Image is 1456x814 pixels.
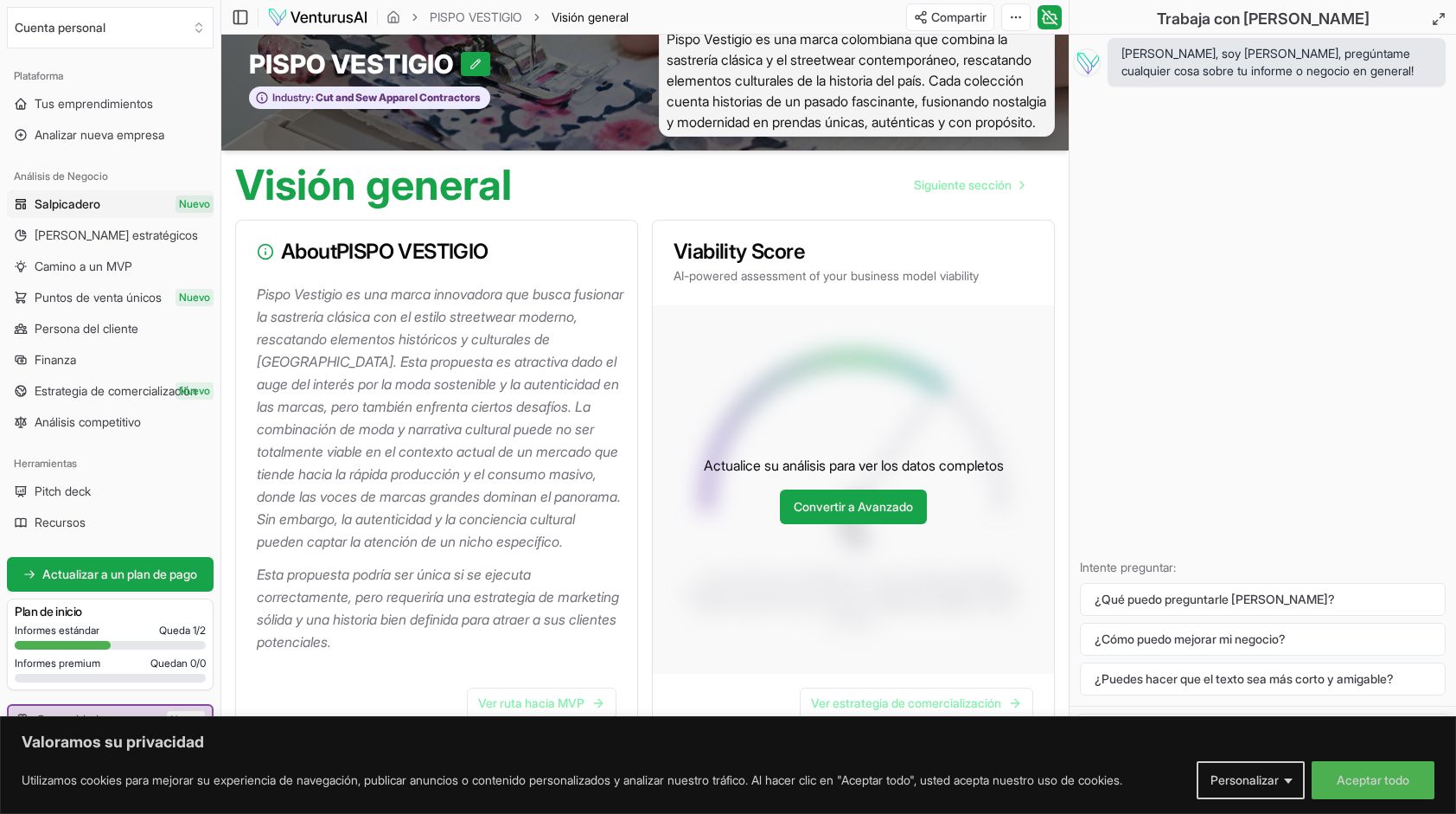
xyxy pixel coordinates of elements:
[22,770,1122,791] p: Utilizamos cookies para mejorar su experiencia de navegación, publicar anuncios o contenido perso...
[35,289,162,306] span: Puntos de venta únicos
[900,168,1038,202] a: Ir a la página siguiente
[1080,623,1446,656] button: ¿Cómo puedo mejorar mi negocio?
[35,483,91,500] span: Pitch deck
[800,688,1033,719] a: Ver estrategia de comercialización
[267,7,368,28] img: logotipo
[900,168,1038,202] nav: paginación
[35,195,100,213] span: Salpicadero
[314,91,481,105] span: Cut and Sew Apparel Contractors
[7,253,214,280] a: Camino a un MVP
[249,87,490,110] button: Industry:Cut and Sew Apparel Contractors
[257,563,623,653] p: Esta propuesta podría ser única si se ejecuta correctamente, pero requeriría una estrategia de ma...
[22,732,1434,753] p: Valoramos su privacidad
[7,408,214,436] a: Análisis competitivo
[35,95,153,112] span: Tus emprendimientos
[7,221,214,249] a: [PERSON_NAME] estratégicos
[430,9,522,26] a: PISPO VESTIGIO
[176,195,214,213] span: Nuevo
[36,711,99,728] span: Comunidad
[1080,663,1446,695] button: ¿Puedes hacer que el texto sea más corto y amigable?
[272,91,314,105] span: Industry:
[9,706,212,734] a: ComunidadNuevo
[780,490,927,524] a: Convertir a Avanzado
[7,557,214,592] a: Actualizar a un plan de pago
[386,9,629,26] nav: pan rallado
[7,450,214,478] div: Herramientas
[35,351,76,369] span: Finanza
[7,62,214,90] div: Plataforma
[35,413,141,431] span: Análisis competitivo
[478,695,584,712] font: Ver ruta hacia MVP
[1080,583,1446,616] button: ¿Qué puedo preguntarle [PERSON_NAME]?
[7,377,214,405] a: Estrategia de comercializaciónNuevo
[35,382,197,400] span: Estrategia de comercialización
[1197,761,1305,799] button: Personalizar
[15,657,100,670] span: Informes premium
[1121,45,1432,80] span: [PERSON_NAME], soy [PERSON_NAME], pregúntame cualquier cosa sobre tu informe o negocio en general!
[7,346,214,374] a: Finanza
[150,657,206,670] span: Quedan 0/0
[674,241,1033,262] h3: Viability Score
[15,19,105,36] font: Cuenta personal
[35,227,198,244] span: [PERSON_NAME] estratégicos
[7,315,214,343] a: Persona del cliente
[931,9,987,26] span: Compartir
[7,90,214,118] a: Tus emprendimientos
[42,566,197,583] span: Actualizar a un plan de pago
[7,121,214,149] a: Analizar nueva empresa
[659,24,1055,137] span: Pispo Vestigio es una marca colombiana que combina la sastrería clásica y el streetwear contempor...
[552,9,629,26] span: Visión general
[176,289,214,306] span: Nuevo
[7,190,214,218] a: SalpicaderoNuevo
[906,3,994,31] button: Compartir
[176,382,214,400] span: Nuevo
[7,284,214,311] a: Puntos de venta únicosNuevo
[467,688,616,719] a: Ver ruta hacia MVP
[15,624,99,638] span: Informes estándar
[35,514,86,531] span: Recursos
[35,320,138,337] span: Persona del cliente
[35,258,132,275] span: Camino a un MVP
[257,283,623,553] p: Pispo Vestigio es una marca innovadora que busca fusionar la sastrería clásica con el estilo stre...
[15,603,206,620] h3: Plan de inicio
[914,176,1012,194] span: Siguiente sección
[7,478,214,505] a: Pitch deck
[167,711,205,728] span: Nuevo
[811,695,1001,712] font: Ver estrategia de comercialización
[1312,761,1434,799] button: Aceptar todo
[1073,48,1101,76] img: Vera
[159,624,206,638] span: Queda 1/2
[7,163,214,190] div: Análisis de Negocio
[1080,559,1446,576] p: Intente preguntar:
[281,241,489,262] font: About PISPO VESTIGIO
[7,7,214,48] button: Seleccione una organización
[235,159,512,210] font: Visión general
[704,455,1004,476] p: Actualice su análisis para ver los datos completos
[674,267,1033,285] p: AI-powered assessment of your business model viability
[7,509,214,536] a: Recursos
[1157,7,1370,31] h2: Trabaja con [PERSON_NAME]
[35,126,164,144] span: Analizar nueva empresa
[249,48,461,80] span: PISPO VESTIGIO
